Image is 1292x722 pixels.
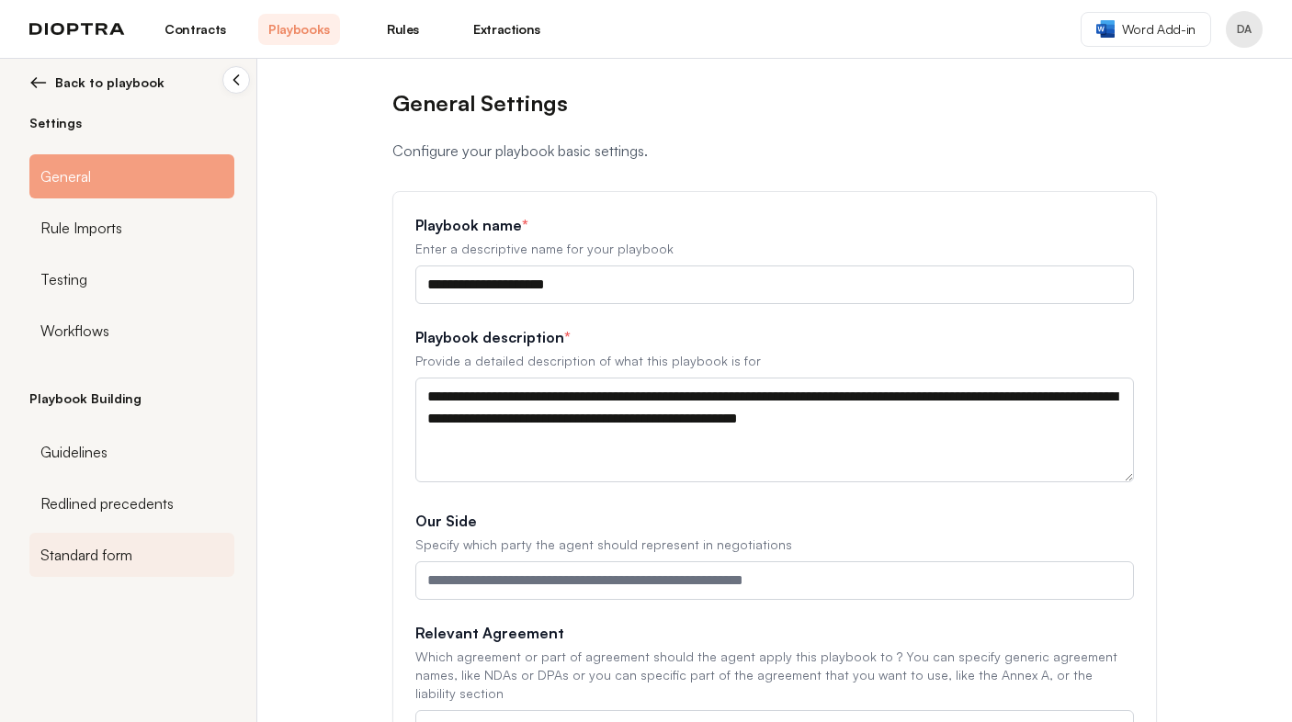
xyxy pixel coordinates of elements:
[40,492,174,514] span: Redlined precedents
[29,23,125,36] img: logo
[1081,12,1211,47] a: Word Add-in
[415,536,1134,554] p: Specify which party the agent should represent in negotiations
[415,352,1134,370] p: Provide a detailed description of what this playbook is for
[40,217,122,239] span: Rule Imports
[29,73,48,92] img: left arrow
[362,14,444,45] a: Rules
[1096,20,1115,38] img: word
[40,320,109,342] span: Workflows
[1122,20,1196,39] span: Word Add-in
[415,326,1134,348] label: Playbook description
[415,240,1134,258] p: Enter a descriptive name for your playbook
[466,14,548,45] a: Extractions
[415,510,1134,532] label: Our Side
[415,648,1134,703] p: Which agreement or part of agreement should the agent apply this playbook to ? You can specify ge...
[415,214,1134,236] label: Playbook name
[40,544,132,566] span: Standard form
[55,73,164,92] span: Back to playbook
[29,389,234,408] h2: Playbook Building
[40,441,108,463] span: Guidelines
[392,88,1157,118] h1: General Settings
[29,114,234,132] h2: Settings
[392,140,1157,162] p: Configure your playbook basic settings.
[222,66,250,94] button: Collapse sidebar
[40,165,91,187] span: General
[1226,11,1263,48] button: Profile menu
[29,73,234,92] button: Back to playbook
[154,14,236,45] a: Contracts
[258,14,340,45] a: Playbooks
[415,622,1134,644] label: Relevant Agreement
[40,268,87,290] span: Testing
